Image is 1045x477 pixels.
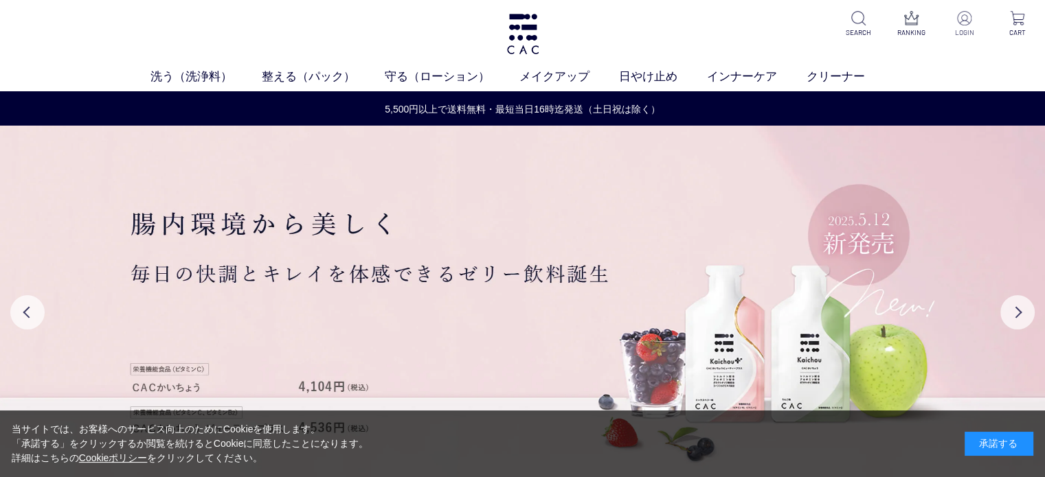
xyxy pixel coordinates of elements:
[519,68,619,86] a: メイクアップ
[707,68,807,86] a: インナーケア
[1000,27,1034,38] p: CART
[505,14,541,54] img: logo
[842,11,875,38] a: SEARCH
[262,68,385,86] a: 整える（パック）
[895,11,928,38] a: RANKING
[842,27,875,38] p: SEARCH
[1000,11,1034,38] a: CART
[965,432,1033,456] div: 承諾する
[947,11,981,38] a: LOGIN
[12,422,369,465] div: 当サイトでは、お客様へのサービス向上のためにCookieを使用します。 「承諾する」をクリックするか閲覧を続けるとCookieに同意したことになります。 詳細はこちらの をクリックしてください。
[1,102,1044,117] a: 5,500円以上で送料無料・最短当日16時迄発送（土日祝は除く）
[947,27,981,38] p: LOGIN
[1000,295,1035,329] button: Next
[619,68,707,86] a: 日やけ止め
[79,452,148,463] a: Cookieポリシー
[150,68,262,86] a: 洗う（洗浄料）
[10,295,45,329] button: Previous
[807,68,895,86] a: クリーナー
[385,68,519,86] a: 守る（ローション）
[895,27,928,38] p: RANKING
